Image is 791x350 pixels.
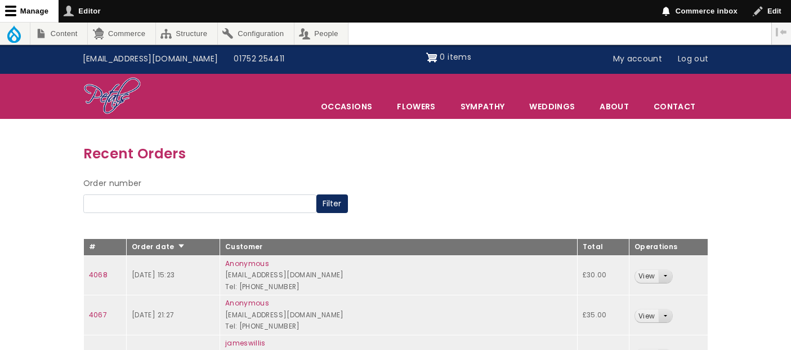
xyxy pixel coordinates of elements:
[75,48,226,70] a: [EMAIL_ADDRESS][DOMAIN_NAME]
[132,270,175,280] time: [DATE] 15:23
[132,310,174,320] time: [DATE] 21:27
[89,310,107,320] a: 4067
[83,239,127,256] th: #
[588,95,641,118] a: About
[294,23,348,45] a: People
[30,23,87,45] a: Content
[83,143,708,165] h3: Recent Orders
[449,95,517,118] a: Sympathy
[83,177,142,190] label: Order number
[83,77,141,116] img: Home
[220,239,577,256] th: Customer
[577,295,629,335] td: £35.00
[220,255,577,295] td: [EMAIL_ADDRESS][DOMAIN_NAME] Tel: [PHONE_NUMBER]
[605,48,671,70] a: My account
[426,48,437,67] img: Shopping cart
[89,270,108,280] a: 4068
[440,51,471,63] span: 0 items
[218,23,294,45] a: Configuration
[225,259,269,268] a: Anonymous
[629,239,708,256] th: Operations
[226,48,292,70] a: 01752 254411
[635,309,658,322] a: View
[517,95,587,118] span: Weddings
[225,338,266,348] a: jameswillis
[316,194,348,214] button: Filter
[642,95,707,118] a: Contact
[772,23,791,42] button: Vertical orientation
[577,239,629,256] th: Total
[225,298,269,308] a: Anonymous
[577,255,629,295] td: £30.00
[220,295,577,335] td: [EMAIL_ADDRESS][DOMAIN_NAME] Tel: [PHONE_NUMBER]
[385,95,447,118] a: Flowers
[426,48,471,67] a: Shopping cart 0 items
[156,23,217,45] a: Structure
[635,270,658,283] a: View
[88,23,155,45] a: Commerce
[132,242,185,251] a: Order date
[309,95,384,118] span: Occasions
[670,48,716,70] a: Log out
